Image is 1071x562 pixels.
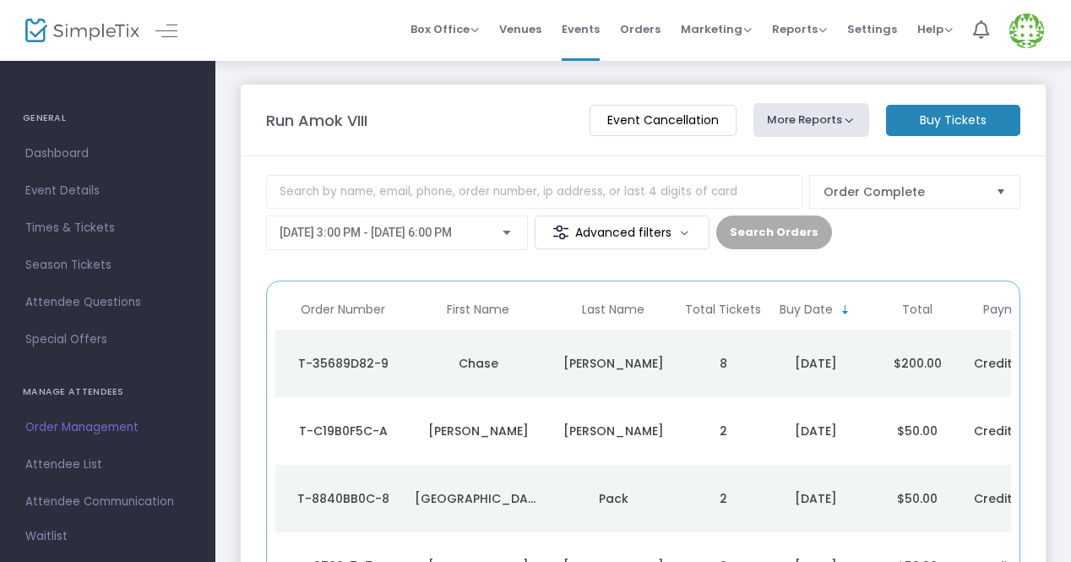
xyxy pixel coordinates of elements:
div: Pack [550,490,677,507]
span: Marketing [681,21,752,37]
span: Buy Date [780,303,833,317]
span: Season Tickets [25,254,190,276]
span: Attendee Questions [25,292,190,314]
span: Payment [983,303,1037,317]
td: $200.00 [867,330,968,397]
input: Search by name, email, phone, order number, ip address, or last 4 digits of card [266,175,802,209]
button: More Reports [753,103,870,137]
span: Sortable [839,303,852,317]
h4: MANAGE ATTENDEES [23,375,193,409]
div: JoEllen [415,423,541,439]
span: Reports [772,21,827,37]
span: Special Offers [25,329,190,351]
span: Last Name [582,303,644,317]
div: T-35689D82-9 [280,355,406,372]
td: $50.00 [867,465,968,532]
span: First Name [447,303,509,317]
div: T-8840BB0C-8 [280,490,406,507]
td: 2 [681,465,765,532]
span: Help [917,21,953,37]
span: Order Number [301,303,385,317]
span: Box Office [410,21,479,37]
div: Sydney [415,490,541,507]
m-panel-title: Run Amok VIII [266,109,367,132]
div: 8/11/2025 [769,355,862,372]
div: Marsh [550,423,677,439]
span: Waitlist [25,528,68,545]
m-button: Event Cancellation [590,105,737,136]
img: filter [552,224,569,241]
span: Orders [620,8,661,51]
m-button: Advanced filters [535,216,709,249]
span: Times & Tickets [25,217,190,239]
td: 2 [681,397,765,465]
span: Order Management [25,417,190,439]
div: Koedel [550,355,677,372]
span: Credit Card [974,490,1047,507]
td: $50.00 [867,397,968,465]
h4: GENERAL [23,101,193,135]
span: Order Complete [824,183,982,200]
span: Venues [499,8,541,51]
span: [DATE] 3:00 PM - [DATE] 6:00 PM [280,226,452,239]
button: Select [989,176,1013,208]
div: 8/6/2025 [769,490,862,507]
td: 8 [681,330,765,397]
div: Chase [415,355,541,372]
span: Attendee List [25,454,190,476]
span: Total [902,303,932,317]
th: Total Tickets [681,290,765,330]
div: 8/11/2025 [769,423,862,439]
span: Credit Card [974,423,1047,439]
span: Events [562,8,600,51]
div: T-C19B0F5C-A [280,423,406,439]
m-button: Buy Tickets [886,105,1020,136]
span: Settings [847,8,897,51]
span: Dashboard [25,143,190,165]
span: Credit Card [974,355,1047,372]
span: Event Details [25,180,190,202]
span: Attendee Communication [25,491,190,513]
